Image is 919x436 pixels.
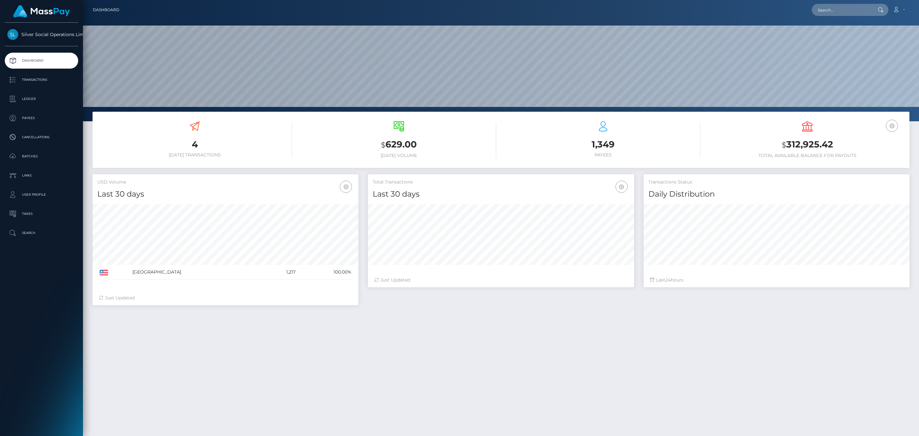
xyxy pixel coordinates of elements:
div: Last hours [650,277,903,283]
a: Dashboard [5,53,78,69]
p: Dashboard [7,56,76,65]
a: Batches [5,148,78,164]
span: Silver Social Operations Limited [5,32,78,37]
p: Transactions [7,75,76,85]
a: Search [5,225,78,241]
h6: Payees [506,152,700,158]
h6: [DATE] Transactions [97,152,292,158]
h3: 1,349 [506,138,700,151]
h3: 629.00 [302,138,496,151]
img: US.png [100,270,108,275]
h6: Total Available Balance for Payouts [710,153,905,158]
small: $ [381,140,385,149]
input: Search... [812,4,872,16]
div: Just Updated [99,295,352,301]
h5: Transactions Status [648,179,905,185]
h3: 4 [97,138,292,151]
a: Links [5,168,78,184]
a: Taxes [5,206,78,222]
h5: USD Volume [97,179,354,185]
a: Ledger [5,91,78,107]
a: Transactions [5,72,78,88]
h6: [DATE] Volume [302,153,496,158]
td: 100.00% [298,265,354,280]
a: User Profile [5,187,78,203]
small: $ [782,140,786,149]
a: Payees [5,110,78,126]
a: Cancellations [5,129,78,145]
p: Search [7,228,76,238]
img: Silver Social Operations Limited [7,29,18,40]
h4: Last 30 days [373,189,629,200]
p: Payees [7,113,76,123]
p: Taxes [7,209,76,219]
h4: Daily Distribution [648,189,905,200]
h4: Last 30 days [97,189,354,200]
div: Just Updated [374,277,627,283]
p: Links [7,171,76,180]
td: 1,217 [264,265,298,280]
h5: Total Transactions [373,179,629,185]
h3: 312,925.42 [710,138,905,151]
p: Batches [7,152,76,161]
td: [GEOGRAPHIC_DATA] [130,265,264,280]
a: Dashboard [93,3,119,17]
img: MassPay Logo [13,5,70,18]
span: 24 [665,277,671,283]
p: User Profile [7,190,76,199]
p: Cancellations [7,132,76,142]
p: Ledger [7,94,76,104]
